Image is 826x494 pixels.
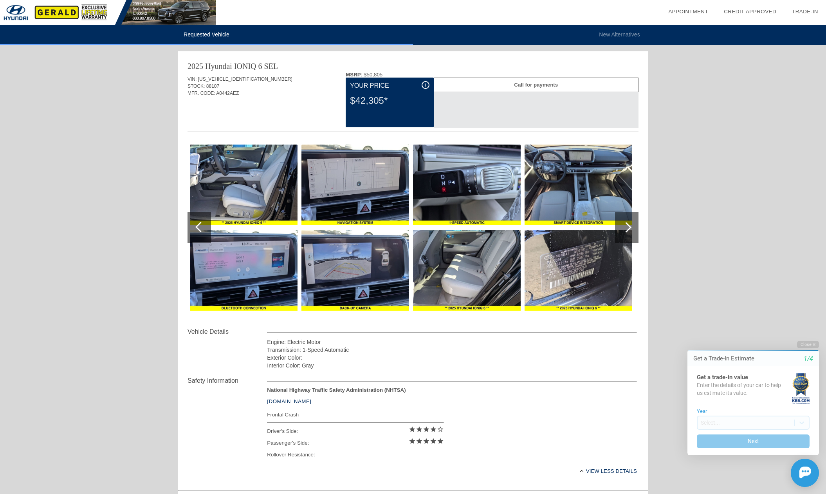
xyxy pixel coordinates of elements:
strong: National Highway Traffic Safety Administration (NHTSA) [267,387,406,393]
div: View less details [267,461,637,481]
div: Call for payments [434,78,638,92]
img: New-2025-Hyundai-IONIQ6-SEL-ID16894408447-aHR0cDovL2ltYWdlcy51bml0c2ludmVudG9yeS5jb20vdXBsb2Fkcy9... [525,145,632,225]
i: star [409,438,416,445]
div: Safety Information [188,376,267,385]
b: MSRP [346,72,361,78]
i: star_border [437,426,444,433]
i: star [423,438,430,445]
a: Appointment [668,9,708,14]
img: New-2025-Hyundai-IONIQ6-SEL-ID16894408366-aHR0cDovL2ltYWdlcy51bml0c2ludmVudG9yeS5jb20vdXBsb2Fkcy9... [190,145,298,225]
div: Rollover Resistance: [267,449,444,461]
div: Frontal Crash [267,410,444,420]
span: [US_VEHICLE_IDENTIFICATION_NUMBER] [198,76,292,82]
i: star [437,438,444,445]
img: New-2025-Hyundai-IONIQ6-SEL-ID16894408456-aHR0cDovL2ltYWdlcy51bml0c2ludmVudG9yeS5jb20vdXBsb2Fkcy9... [525,230,632,311]
span: STOCK: [188,83,205,89]
span: MFR. CODE: [188,90,215,96]
div: Quoted on [DATE] 10:46:34 AM [188,109,638,121]
div: 2025 Hyundai IONIQ 6 [188,61,262,72]
i: star [416,426,423,433]
div: : $50,805 [346,72,638,78]
span: i [425,82,426,88]
span: A0442AEZ [216,90,239,96]
div: Interior Color: Gray [267,362,637,369]
img: New-2025-Hyundai-IONIQ6-SEL-ID16894408396-aHR0cDovL2ltYWdlcy51bml0c2ludmVudG9yeS5jb20vdXBsb2Fkcy9... [301,145,409,225]
img: New-2025-Hyundai-IONIQ6-SEL-ID16894408435-aHR0cDovL2ltYWdlcy51bml0c2ludmVudG9yeS5jb20vdXBsb2Fkcy9... [413,230,521,311]
div: Exterior Color: [267,354,637,362]
div: Vehicle Details [188,327,267,337]
a: Credit Approved [724,9,776,14]
i: star [423,426,430,433]
div: Engine: Electric Motor [267,338,637,346]
i: star [430,426,437,433]
iframe: Chat Assistance [671,334,826,494]
i: star [430,438,437,445]
i: star [409,426,416,433]
div: Your Price [350,81,429,90]
span: VIN: [188,76,197,82]
div: Driver's Side: [267,425,444,437]
a: Trade-In [792,9,818,14]
div: Passenger's Side: [267,437,444,449]
img: New-2025-Hyundai-IONIQ6-SEL-ID16894408384-aHR0cDovL2ltYWdlcy51bml0c2ludmVudG9yeS5jb20vdXBsb2Fkcy9... [190,230,298,311]
div: $42,305* [350,90,429,111]
div: Transmission: 1-Speed Automatic [267,346,637,354]
li: New Alternatives [413,25,826,45]
div: SEL [264,61,278,72]
i: star [416,438,423,445]
img: New-2025-Hyundai-IONIQ6-SEL-ID16894408423-aHR0cDovL2ltYWdlcy51bml0c2ludmVudG9yeS5jb20vdXBsb2Fkcy9... [413,145,521,225]
img: New-2025-Hyundai-IONIQ6-SEL-ID16894408408-aHR0cDovL2ltYWdlcy51bml0c2ludmVudG9yeS5jb20vdXBsb2Fkcy9... [301,230,409,311]
span: 88107 [206,83,219,89]
a: [DOMAIN_NAME] [267,398,311,404]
